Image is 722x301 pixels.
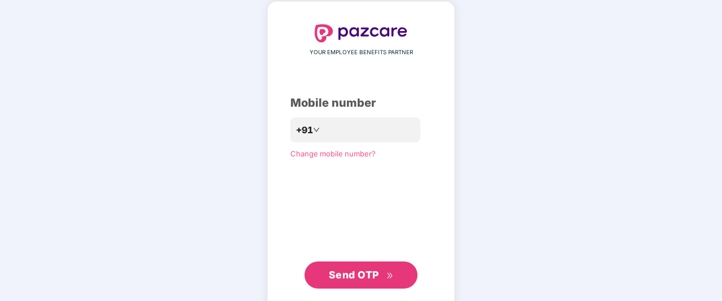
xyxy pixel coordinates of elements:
[296,123,313,137] span: +91
[290,94,432,112] div: Mobile number
[386,272,394,280] span: double-right
[310,48,413,57] span: YOUR EMPLOYEE BENEFITS PARTNER
[329,269,379,281] span: Send OTP
[305,261,417,289] button: Send OTPdouble-right
[290,149,376,158] a: Change mobile number?
[315,24,407,42] img: logo
[313,126,320,133] span: down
